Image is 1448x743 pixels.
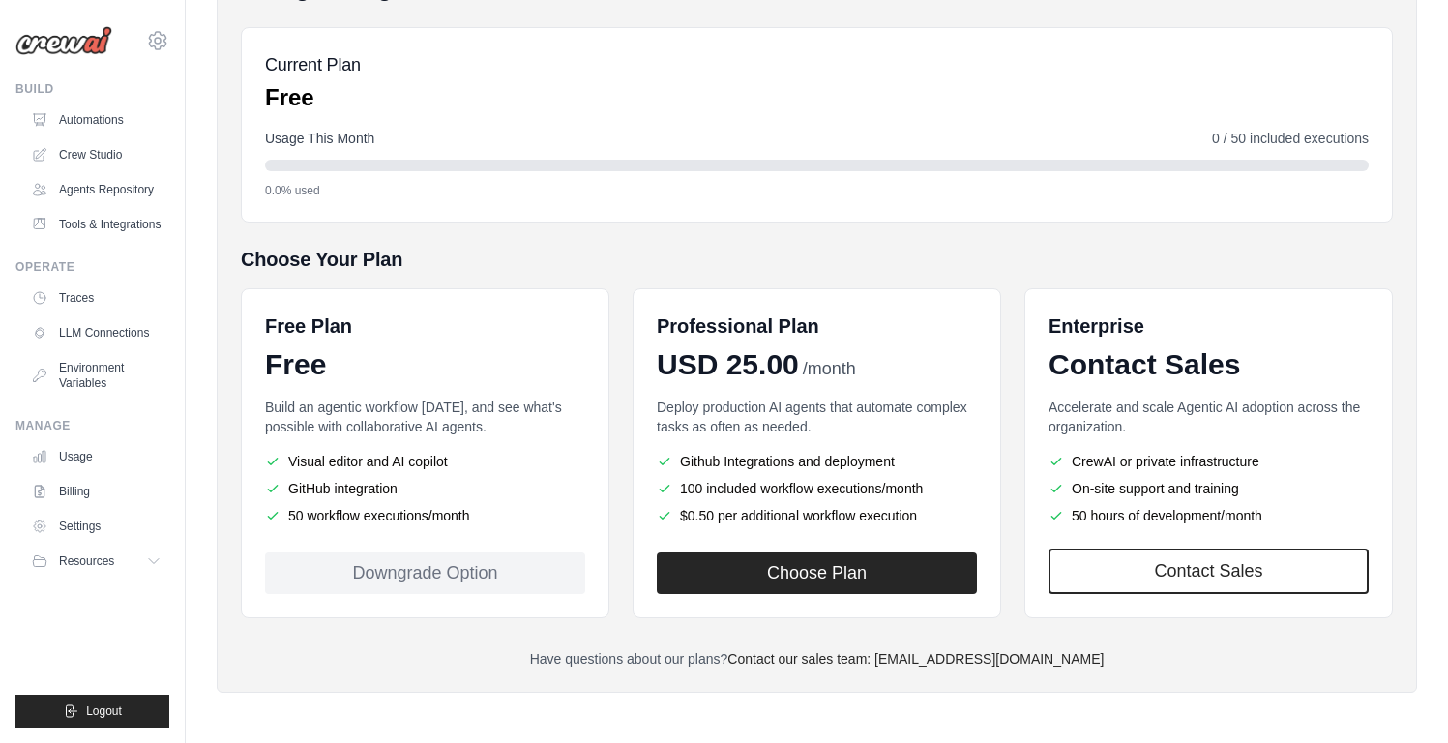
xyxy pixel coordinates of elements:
[657,398,977,436] p: Deploy production AI agents that automate complex tasks as often as needed.
[23,209,169,240] a: Tools & Integrations
[657,552,977,594] button: Choose Plan
[23,174,169,205] a: Agents Repository
[657,479,977,498] li: 100 included workflow executions/month
[241,246,1393,273] h5: Choose Your Plan
[15,259,169,275] div: Operate
[1049,312,1369,340] h6: Enterprise
[23,104,169,135] a: Automations
[23,139,169,170] a: Crew Studio
[59,553,114,569] span: Resources
[15,418,169,433] div: Manage
[727,651,1104,667] a: Contact our sales team: [EMAIL_ADDRESS][DOMAIN_NAME]
[1049,347,1369,382] div: Contact Sales
[1212,129,1369,148] span: 0 / 50 included executions
[23,441,169,472] a: Usage
[657,312,819,340] h6: Professional Plan
[241,649,1393,669] p: Have questions about our plans?
[265,129,374,148] span: Usage This Month
[15,695,169,728] button: Logout
[265,82,361,113] p: Free
[265,347,585,382] div: Free
[657,452,977,471] li: Github Integrations and deployment
[1049,479,1369,498] li: On-site support and training
[803,356,856,382] span: /month
[265,312,352,340] h6: Free Plan
[15,26,112,55] img: Logo
[23,352,169,399] a: Environment Variables
[1049,398,1369,436] p: Accelerate and scale Agentic AI adoption across the organization.
[657,506,977,525] li: $0.50 per additional workflow execution
[1049,506,1369,525] li: 50 hours of development/month
[1049,549,1369,594] a: Contact Sales
[23,317,169,348] a: LLM Connections
[15,81,169,97] div: Build
[265,398,585,436] p: Build an agentic workflow [DATE], and see what's possible with collaborative AI agents.
[23,511,169,542] a: Settings
[23,546,169,577] button: Resources
[86,703,122,719] span: Logout
[265,51,361,78] h5: Current Plan
[23,476,169,507] a: Billing
[265,452,585,471] li: Visual editor and AI copilot
[1049,452,1369,471] li: CrewAI or private infrastructure
[657,347,799,382] span: USD 25.00
[265,506,585,525] li: 50 workflow executions/month
[265,479,585,498] li: GitHub integration
[265,183,320,198] span: 0.0% used
[265,552,585,594] div: Downgrade Option
[23,282,169,313] a: Traces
